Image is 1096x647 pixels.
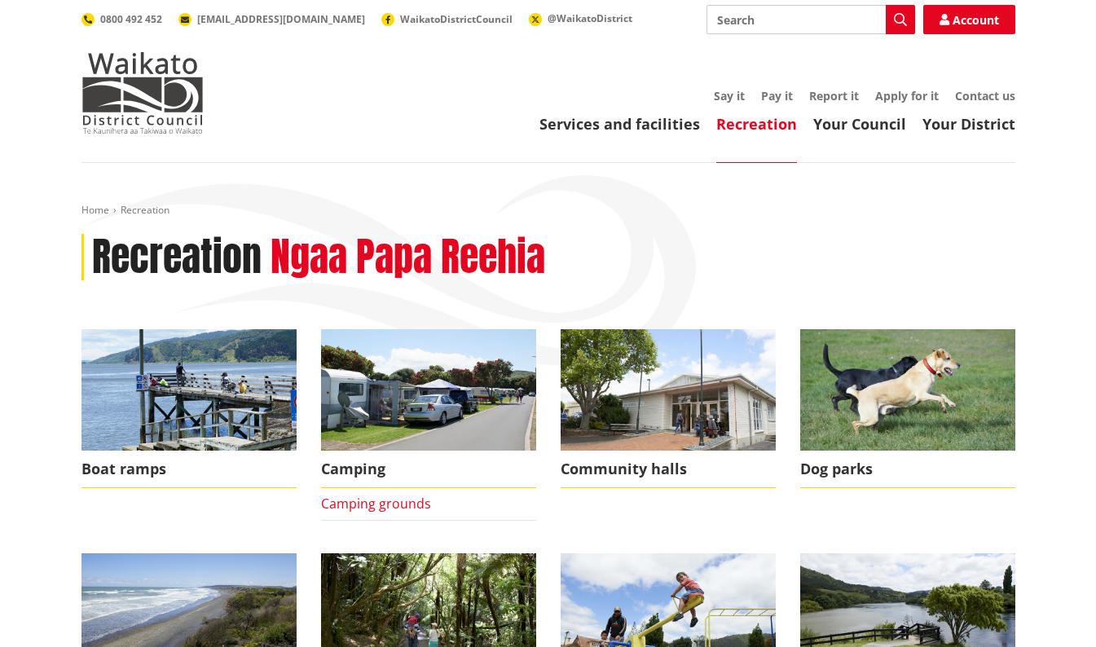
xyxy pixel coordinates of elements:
[800,329,1015,451] img: Find your local dog park
[81,203,109,217] a: Home
[197,12,365,26] span: [EMAIL_ADDRESS][DOMAIN_NAME]
[548,11,632,25] span: @WaikatoDistrict
[800,329,1015,488] a: Find your local dog park Dog parks
[321,451,536,488] span: Camping
[271,234,545,281] h2: Ngaa Papa Reehia
[539,114,700,134] a: Services and facilities
[561,329,776,488] a: Ngaruawahia Memorial Hall Community halls
[716,114,797,134] a: Recreation
[81,52,204,134] img: Waikato District Council - Te Kaunihera aa Takiwaa o Waikato
[100,12,162,26] span: 0800 492 452
[761,88,793,103] a: Pay it
[809,88,859,103] a: Report it
[321,329,536,451] img: camping-ground-v2
[92,234,262,281] h1: Recreation
[706,5,915,34] input: Search input
[923,5,1015,34] a: Account
[714,88,745,103] a: Say it
[400,12,513,26] span: WaikatoDistrictCouncil
[800,451,1015,488] span: Dog parks
[561,329,776,451] img: Ngaruawahia Memorial Hall
[178,12,365,26] a: [EMAIL_ADDRESS][DOMAIN_NAME]
[81,329,297,488] a: Port Waikato council maintained boat ramp Boat ramps
[81,12,162,26] a: 0800 492 452
[922,114,1015,134] a: Your District
[321,329,536,488] a: camping-ground-v2 Camping
[813,114,906,134] a: Your Council
[955,88,1015,103] a: Contact us
[321,495,431,513] a: Camping grounds
[81,204,1015,218] nav: breadcrumb
[1021,579,1080,637] iframe: Messenger Launcher
[529,11,632,25] a: @WaikatoDistrict
[381,12,513,26] a: WaikatoDistrictCouncil
[121,203,169,217] span: Recreation
[81,329,297,451] img: Port Waikato boat ramp
[875,88,939,103] a: Apply for it
[561,451,776,488] span: Community halls
[81,451,297,488] span: Boat ramps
